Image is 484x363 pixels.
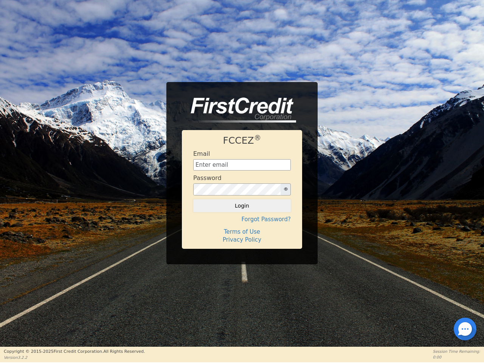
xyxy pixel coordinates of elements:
p: Copyright © 2015- 2025 First Credit Corporation. [4,349,145,355]
p: 0:00 [433,354,480,360]
img: logo-CMu_cnol.png [182,98,296,123]
h4: Privacy Policy [193,236,291,243]
input: password [193,183,281,195]
h4: Password [193,174,222,181]
input: Enter email [193,159,291,171]
p: Session Time Remaining: [433,349,480,354]
sup: ® [254,134,261,142]
p: Version 3.2.2 [4,355,145,360]
h4: Forgot Password? [193,216,291,223]
h4: Terms of Use [193,228,291,235]
h1: FCCEZ [193,135,291,146]
button: Login [193,199,291,212]
span: All Rights Reserved. [103,349,145,354]
h4: Email [193,150,210,157]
